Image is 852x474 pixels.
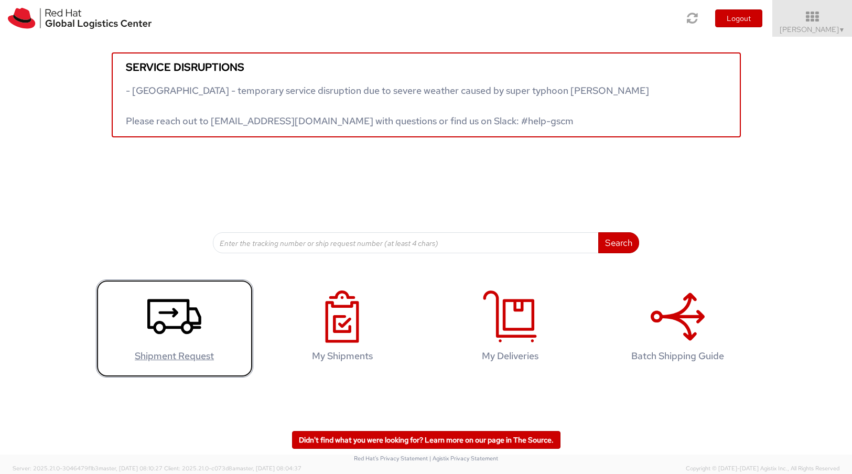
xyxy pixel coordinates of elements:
[610,351,746,361] h4: Batch Shipping Guide
[443,351,578,361] h4: My Deliveries
[164,465,301,472] span: Client: 2025.21.0-c073d8a
[292,431,560,449] a: Didn't find what you were looking for? Learn more on our page in The Source.
[235,465,301,472] span: master, [DATE] 08:04:37
[13,465,163,472] span: Server: 2025.21.0-3046479f1b3
[8,8,152,29] img: rh-logistics-00dfa346123c4ec078e1.svg
[126,61,727,73] h5: Service disruptions
[780,25,845,34] span: [PERSON_NAME]
[429,455,498,462] a: | Agistix Privacy Statement
[275,351,410,361] h4: My Shipments
[264,279,421,378] a: My Shipments
[354,455,428,462] a: Red Hat's Privacy Statement
[715,9,762,27] button: Logout
[126,84,649,127] span: - [GEOGRAPHIC_DATA] - temporary service disruption due to severe weather caused by super typhoon ...
[598,232,639,253] button: Search
[686,465,839,473] span: Copyright © [DATE]-[DATE] Agistix Inc., All Rights Reserved
[107,351,242,361] h4: Shipment Request
[839,26,845,34] span: ▼
[96,279,253,378] a: Shipment Request
[599,279,757,378] a: Batch Shipping Guide
[99,465,163,472] span: master, [DATE] 08:10:27
[432,279,589,378] a: My Deliveries
[213,232,599,253] input: Enter the tracking number or ship request number (at least 4 chars)
[112,52,741,137] a: Service disruptions - [GEOGRAPHIC_DATA] - temporary service disruption due to severe weather caus...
